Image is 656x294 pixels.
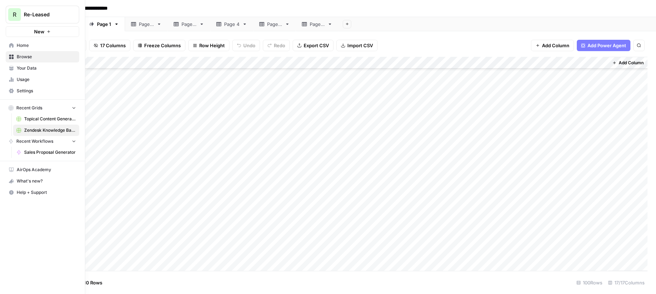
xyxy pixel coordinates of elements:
a: Page 2 [125,17,168,31]
div: 17/17 Columns [605,277,647,288]
div: Page 1 [97,21,111,28]
div: 100 Rows [574,277,605,288]
span: Usage [17,76,76,83]
button: Freeze Columns [133,40,185,51]
span: 17 Columns [100,42,126,49]
div: Page 3 [181,21,196,28]
button: Row Height [188,40,229,51]
button: Add Power Agent [577,40,630,51]
button: New [6,26,79,37]
span: Redo [274,42,285,49]
a: Topical Content Generation Grid [13,113,79,125]
button: Export CSV [293,40,334,51]
a: Page 5 [253,17,296,31]
span: Add Power Agent [587,42,626,49]
div: What's new? [6,176,79,186]
a: Page 3 [168,17,210,31]
a: Your Data [6,62,79,74]
span: Row Height [199,42,225,49]
span: Freeze Columns [144,42,181,49]
button: What's new? [6,175,79,187]
span: Home [17,42,76,49]
span: Sales Proposal Generator [24,149,76,156]
span: Your Data [17,65,76,71]
span: New [34,28,44,35]
a: Sales Proposal Generator [13,147,79,158]
span: Add Column [619,60,644,66]
a: Page 4 [210,17,253,31]
button: 17 Columns [89,40,130,51]
span: Undo [243,42,255,49]
div: Page 5 [267,21,282,28]
a: Home [6,40,79,51]
a: Zendesk Knowledge Base Update [13,125,79,136]
button: Add Column [609,58,646,67]
span: Re-Leased [24,11,67,18]
button: Add Column [531,40,574,51]
div: Page 2 [139,21,154,28]
span: Import CSV [347,42,373,49]
span: Add Column [542,42,569,49]
span: Topical Content Generation Grid [24,116,76,122]
button: Redo [263,40,290,51]
span: Add 10 Rows [74,279,102,286]
button: Help + Support [6,187,79,198]
button: Import CSV [336,40,378,51]
span: AirOps Academy [17,167,76,173]
span: Settings [17,88,76,94]
button: Undo [232,40,260,51]
span: Recent Grids [16,105,42,111]
a: Browse [6,51,79,62]
span: R [13,10,16,19]
a: Settings [6,85,79,97]
div: Page 4 [224,21,239,28]
a: Page 6 [296,17,338,31]
button: Recent Grids [6,103,79,113]
a: Page 1 [83,17,125,31]
span: Zendesk Knowledge Base Update [24,127,76,134]
a: Usage [6,74,79,85]
div: Page 6 [310,21,325,28]
a: AirOps Academy [6,164,79,175]
button: Recent Workflows [6,136,79,147]
span: Recent Workflows [16,138,53,145]
span: Help + Support [17,189,76,196]
span: Browse [17,54,76,60]
button: Workspace: Re-Leased [6,6,79,23]
span: Export CSV [304,42,329,49]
